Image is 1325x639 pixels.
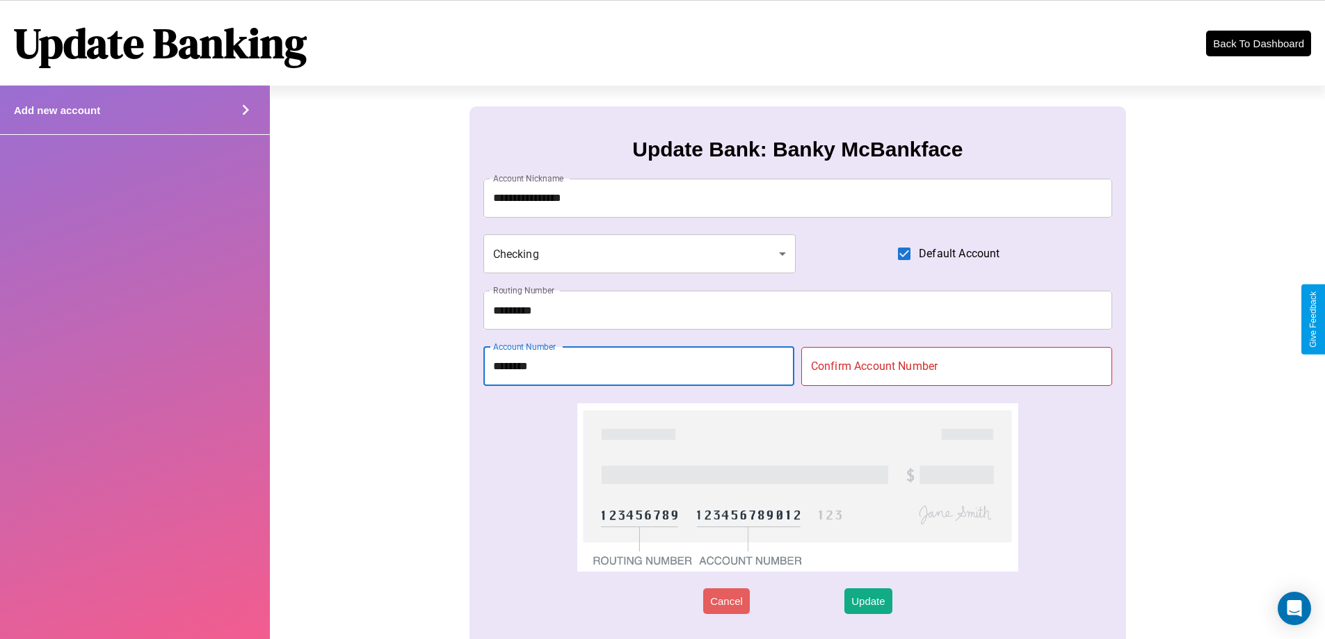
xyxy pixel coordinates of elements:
label: Account Nickname [493,172,564,184]
img: check [577,403,1018,572]
h4: Add new account [14,104,100,116]
span: Default Account [919,245,999,262]
div: Open Intercom Messenger [1278,592,1311,625]
button: Cancel [703,588,750,614]
button: Back To Dashboard [1206,31,1311,56]
label: Routing Number [493,284,554,296]
div: Checking [483,234,796,273]
h1: Update Banking [14,15,307,72]
h3: Update Bank: Banky McBankface [632,138,963,161]
div: Give Feedback [1308,291,1318,348]
label: Account Number [493,341,556,353]
button: Update [844,588,892,614]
